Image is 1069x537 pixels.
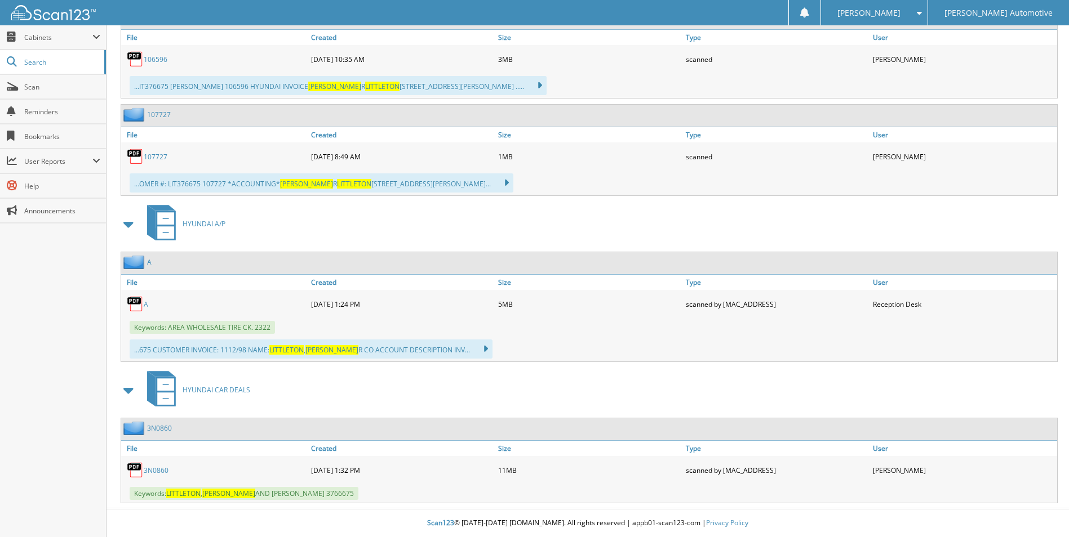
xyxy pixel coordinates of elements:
[308,275,495,290] a: Created
[870,48,1057,70] div: [PERSON_NAME]
[308,459,495,481] div: [DATE] 1:32 PM
[337,179,371,189] span: LITTLETON
[683,30,870,45] a: Type
[130,76,547,95] div: ...IT376675 [PERSON_NAME] 106596 HYUNDAI INVOICE R [STREET_ADDRESS][PERSON_NAME] .....
[127,51,144,68] img: PDF.png
[127,148,144,165] img: PDF.png
[166,489,201,498] span: LITTLETON
[24,57,99,67] span: Search
[11,5,96,20] img: scan123-logo-white.svg
[495,293,682,315] div: 5MB
[123,255,147,269] img: folder2.png
[870,293,1057,315] div: Reception Desk
[365,82,400,91] span: LITTLETON
[24,107,100,117] span: Reminders
[308,30,495,45] a: Created
[308,48,495,70] div: [DATE] 10:35 AM
[308,82,361,91] span: [PERSON_NAME]
[144,152,167,162] a: 107727
[24,132,100,141] span: Bookmarks
[308,293,495,315] div: [DATE] 1:24 PM
[308,441,495,456] a: Created
[495,30,682,45] a: Size
[495,127,682,142] a: Size
[870,275,1057,290] a: User
[24,82,100,92] span: Scan
[140,368,250,412] a: HYUNDAI CAR DEALS
[495,145,682,168] div: 1MB
[706,518,748,527] a: Privacy Policy
[495,441,682,456] a: Size
[130,321,275,334] span: Keywords: AREA WHOLESALE TIRE CK. 2322
[123,108,147,122] img: folder2.png
[427,518,454,527] span: Scan123
[683,127,870,142] a: Type
[147,423,172,433] a: 3N0860
[144,299,148,309] a: A
[495,48,682,70] div: 3MB
[140,202,225,246] a: HYUNDAI A/P
[121,30,308,45] a: File
[683,48,870,70] div: scanned
[107,509,1069,537] div: © [DATE]-[DATE] [DOMAIN_NAME]. All rights reserved | appb01-scan123-com |
[202,489,255,498] span: [PERSON_NAME]
[870,30,1057,45] a: User
[870,145,1057,168] div: [PERSON_NAME]
[121,441,308,456] a: File
[683,145,870,168] div: scanned
[944,10,1053,16] span: [PERSON_NAME] Automotive
[121,275,308,290] a: File
[121,127,308,142] a: File
[123,421,147,435] img: folder2.png
[147,110,171,119] a: 107727
[269,345,304,355] span: LITTLETON
[308,127,495,142] a: Created
[127,296,144,312] img: PDF.png
[495,459,682,481] div: 11MB
[147,257,152,267] a: A
[280,179,333,189] span: [PERSON_NAME]
[683,293,870,315] div: scanned by [MAC_ADDRESS]
[870,441,1057,456] a: User
[183,219,225,229] span: HYUNDAI A/P
[870,127,1057,142] a: User
[130,487,358,500] span: Keywords: , AND [PERSON_NAME] 3766675
[130,173,513,193] div: ...OMER #: LIT376675 107727 *ACCOUNTING* R [STREET_ADDRESS][PERSON_NAME]...
[24,156,92,166] span: User Reports
[837,10,901,16] span: [PERSON_NAME]
[24,206,100,216] span: Announcements
[24,181,100,191] span: Help
[305,345,358,355] span: [PERSON_NAME]
[683,459,870,481] div: scanned by [MAC_ADDRESS]
[683,441,870,456] a: Type
[144,466,168,475] a: 3N0860
[130,339,493,359] div: ...675 CUSTOMER INVOICE: 1112/98 NAME: , R CO ACCOUNT DESCRIPTION INV...
[24,33,92,42] span: Cabinets
[870,459,1057,481] div: [PERSON_NAME]
[683,275,870,290] a: Type
[183,385,250,395] span: HYUNDAI CAR DEALS
[308,145,495,168] div: [DATE] 8:49 AM
[495,275,682,290] a: Size
[144,55,167,64] a: 106596
[127,462,144,478] img: PDF.png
